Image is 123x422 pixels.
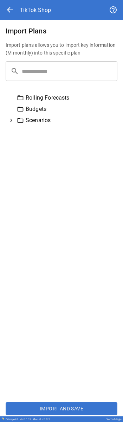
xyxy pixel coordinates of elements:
div: Drivepoint [6,418,31,421]
button: Import and Save [6,402,117,415]
div: TikTok Shop [20,7,51,13]
span: search [11,67,19,75]
div: Scenarios [17,116,115,125]
span: v 6.0.109 [20,418,31,421]
span: arrow_back [6,6,14,14]
span: v 5.0.2 [42,418,50,421]
h6: Import plans allows you to import key information (M-monthly) into this specific plan [6,42,117,57]
h6: Import Plans [6,25,117,37]
img: Drivepoint [1,417,4,420]
div: Model [33,418,50,421]
div: Budgets [17,105,115,113]
div: Yerba Magic [106,418,122,421]
div: Rolling Forecasts [17,94,115,102]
